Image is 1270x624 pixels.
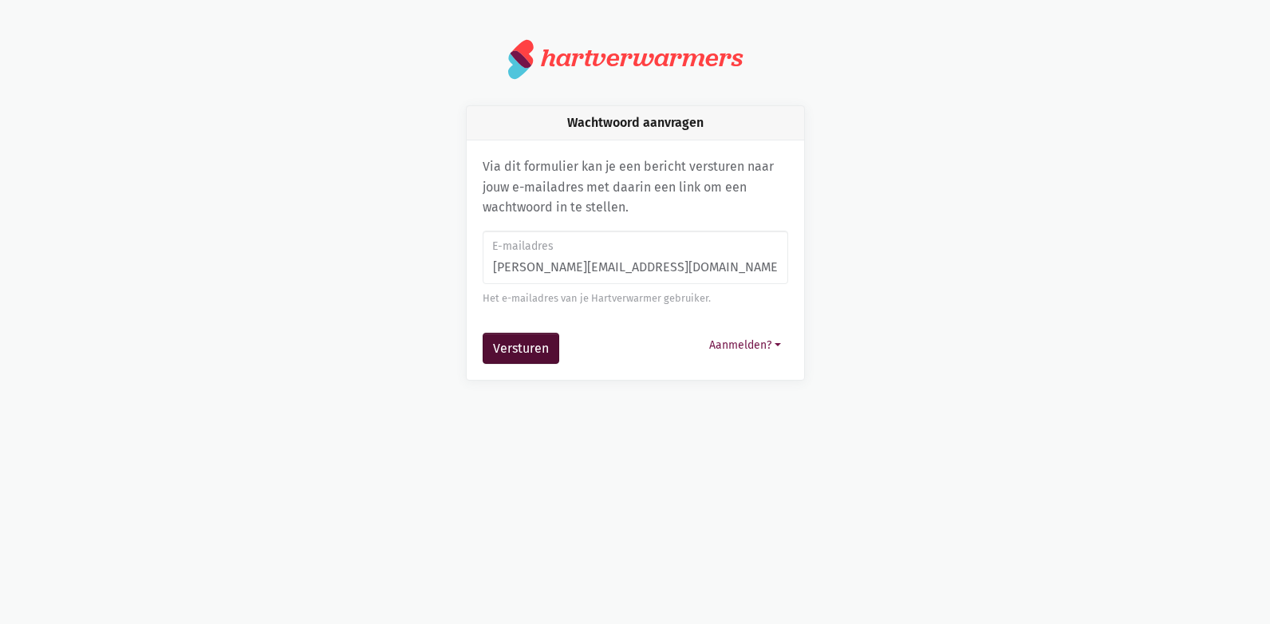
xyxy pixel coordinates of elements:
a: hartverwarmers [508,38,762,80]
form: Wachtwoord aanvragen [483,231,788,365]
div: hartverwarmers [541,43,743,73]
button: Versturen [483,333,559,365]
div: Wachtwoord aanvragen [467,106,804,140]
label: E-mailadres [492,238,777,255]
div: Het e-mailadres van je Hartverwarmer gebruiker. [483,290,788,306]
img: logo.svg [508,38,534,80]
button: Aanmelden? [702,333,788,357]
p: Via dit formulier kan je een bericht versturen naar jouw e-mailadres met daarin een link om een w... [483,156,788,218]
